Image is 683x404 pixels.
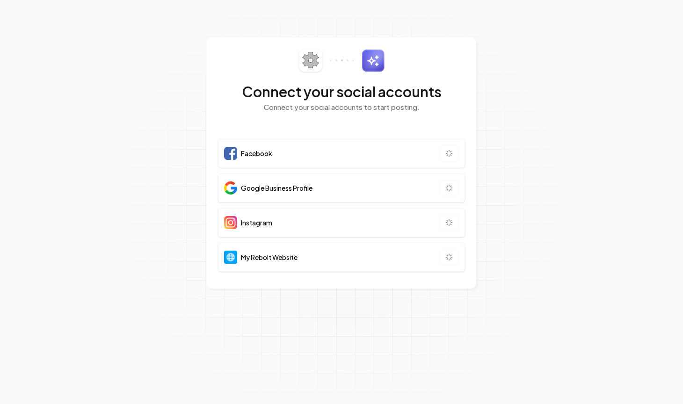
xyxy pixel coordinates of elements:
[218,102,465,113] p: Connect your social accounts to start posting.
[224,216,237,229] img: Instagram
[218,83,465,100] h2: Connect your social accounts
[362,49,385,72] img: sparkles.svg
[241,252,298,262] span: My Rebolt Website
[241,149,272,158] span: Facebook
[241,218,272,227] span: Instagram
[330,59,354,61] img: connector-dots.svg
[241,183,312,193] span: Google Business Profile
[224,251,237,264] img: Website
[224,147,237,160] img: Facebook
[224,181,237,195] img: Google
